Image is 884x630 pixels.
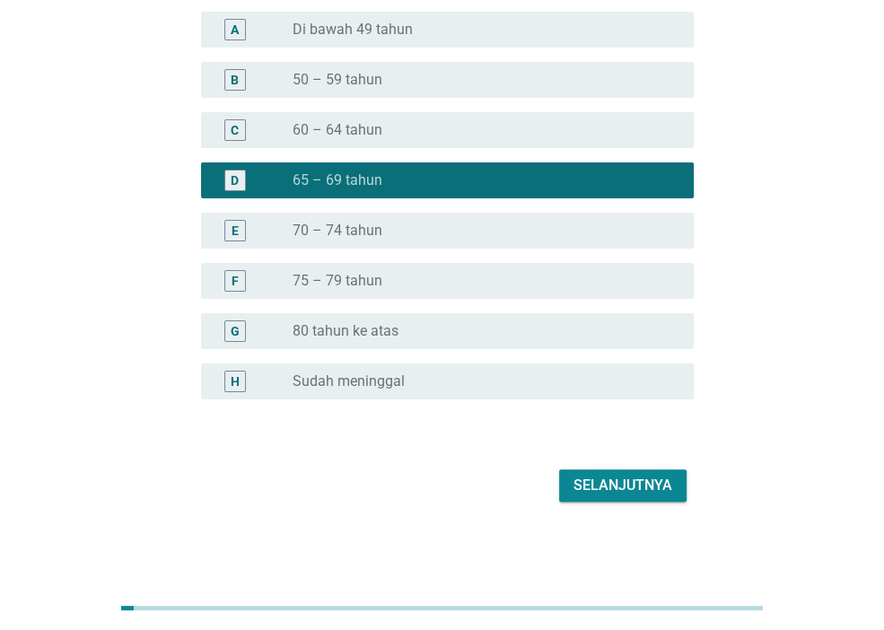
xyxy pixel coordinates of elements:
[232,271,239,290] div: F
[293,272,382,290] label: 75 – 79 tahun
[573,475,672,496] div: Selanjutnya
[231,321,240,340] div: G
[293,121,382,139] label: 60 – 64 tahun
[232,221,239,240] div: E
[293,21,413,39] label: Di bawah 49 tahun
[231,120,239,139] div: C
[231,70,239,89] div: B
[293,222,382,240] label: 70 – 74 tahun
[293,71,382,89] label: 50 – 59 tahun
[231,372,240,390] div: H
[293,171,382,189] label: 65 – 69 tahun
[231,171,239,189] div: D
[293,322,398,340] label: 80 tahun ke atas
[293,372,405,390] label: Sudah meninggal
[559,469,687,502] button: Selanjutnya
[231,20,239,39] div: A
